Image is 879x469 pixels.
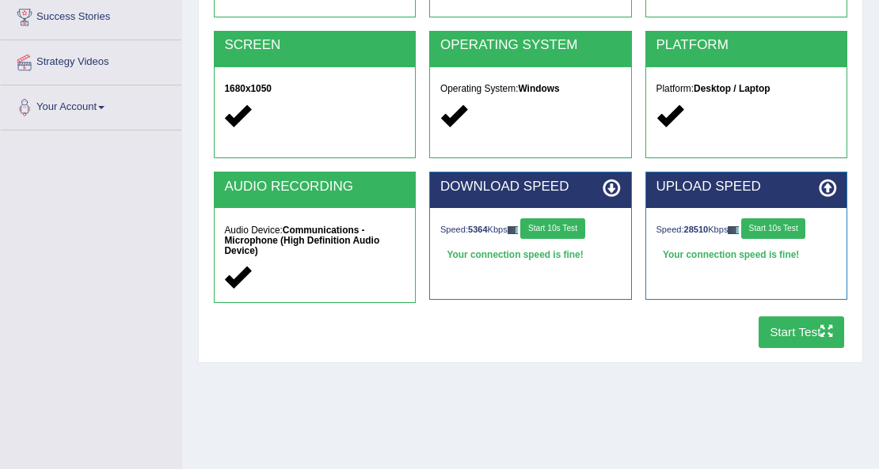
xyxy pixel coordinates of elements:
[224,83,272,94] strong: 1680x1050
[440,38,621,53] h2: OPERATING SYSTEM
[694,83,770,94] strong: Desktop / Laptop
[224,38,405,53] h2: SCREEN
[518,83,559,94] strong: Windows
[508,226,519,233] img: ajax-loader-fb-connection.gif
[656,84,837,94] h5: Platform:
[741,218,805,239] button: Start 10s Test
[656,218,837,242] div: Speed: Kbps
[656,180,837,195] h2: UPLOAD SPEED
[440,180,621,195] h2: DOWNLOAD SPEED
[224,180,405,195] h2: AUDIO RECORDING
[520,218,584,239] button: Start 10s Test
[440,218,621,242] div: Speed: Kbps
[656,38,837,53] h2: PLATFORM
[440,245,621,266] div: Your connection speed is fine!
[224,225,379,256] strong: Communications - Microphone (High Definition Audio Device)
[1,40,181,80] a: Strategy Videos
[759,316,845,347] button: Start Test
[728,226,739,233] img: ajax-loader-fb-connection.gif
[440,84,621,94] h5: Operating System:
[684,225,709,234] strong: 28510
[656,245,837,266] div: Your connection speed is fine!
[224,225,405,256] h5: Audio Device:
[1,85,181,125] a: Your Account
[468,225,488,234] strong: 5364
